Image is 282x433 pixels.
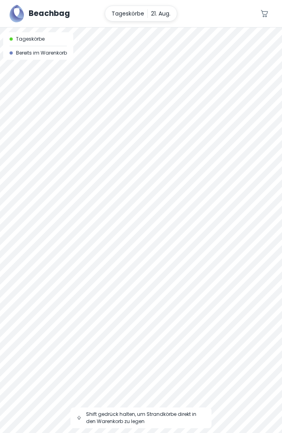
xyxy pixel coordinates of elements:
span: Shift gedrück halten, um Strandkörbe direkt in den Warenkorb zu legen [86,411,205,425]
span: Tageskörbe [16,35,45,43]
span: Bereits im Warenkorb [16,49,67,57]
p: Tageskörbe [112,9,144,18]
p: 21. Aug. [151,9,170,18]
img: Beachbag [10,5,24,22]
h5: Beachbag [29,8,70,20]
